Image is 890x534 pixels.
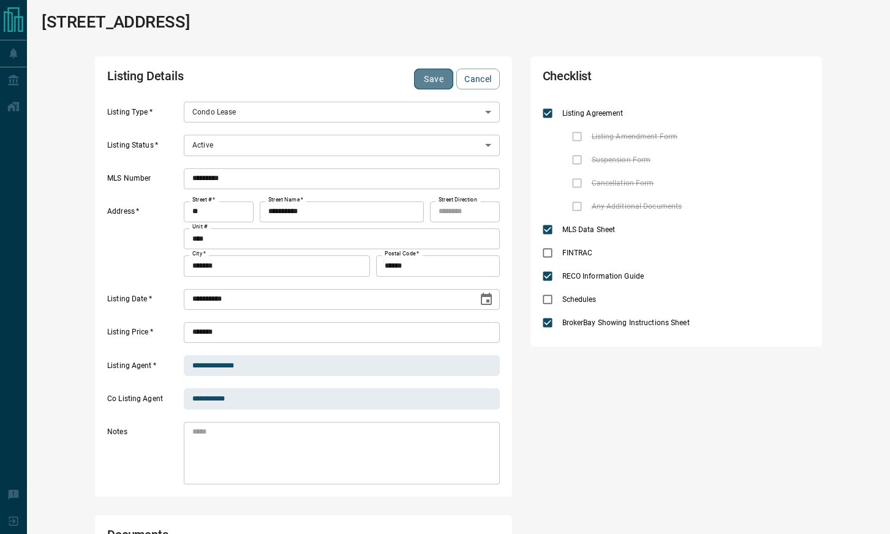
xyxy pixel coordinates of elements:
label: Street Direction [439,196,477,204]
label: Listing Type [107,107,181,123]
button: Save [414,69,453,89]
label: Street # [192,196,215,204]
span: Any Additional Documents [589,201,685,212]
label: Co Listing Agent [107,394,181,410]
label: Listing Status [107,140,181,156]
label: Postal Code [385,250,419,258]
label: Listing Agent [107,361,181,377]
button: Cancel [456,69,499,89]
span: BrokerBay Showing Instructions Sheet [559,317,693,328]
span: Listing Amendment Form [589,131,681,142]
label: Notes [107,427,181,484]
h2: Checklist [543,69,703,89]
h2: Listing Details [107,69,342,89]
label: MLS Number [107,173,181,189]
span: FINTRAC [559,247,596,258]
label: Unit # [192,223,208,231]
span: Listing Agreement [559,108,627,119]
div: Condo Lease [184,102,500,122]
button: Choose date, selected date is Aug 15, 2025 [474,287,499,312]
label: City [192,250,206,258]
span: Cancellation Form [589,178,657,189]
span: MLS Data Sheet [559,224,619,235]
label: Listing Date [107,294,181,310]
label: Street Name [268,196,303,204]
h1: [STREET_ADDRESS] [42,12,190,32]
div: Active [184,135,500,156]
label: Address [107,206,181,276]
span: Suspension Form [589,154,654,165]
span: RECO Information Guide [559,271,647,282]
span: Schedules [559,294,600,305]
label: Listing Price [107,327,181,343]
